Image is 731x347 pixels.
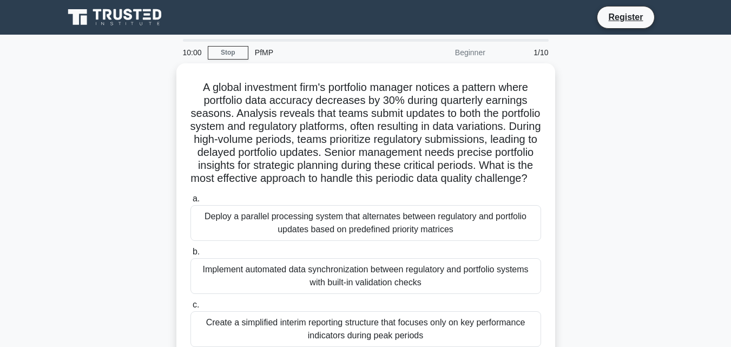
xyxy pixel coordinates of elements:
span: a. [193,194,200,203]
span: b. [193,247,200,256]
div: Beginner [397,42,492,63]
div: Implement automated data synchronization between regulatory and portfolio systems with built-in v... [190,258,541,294]
div: 1/10 [492,42,555,63]
div: Deploy a parallel processing system that alternates between regulatory and portfolio updates base... [190,205,541,241]
h5: A global investment firm's portfolio manager notices a pattern where portfolio data accuracy decr... [189,81,542,186]
a: Register [602,10,649,24]
span: c. [193,300,199,309]
div: 10:00 [176,42,208,63]
div: Create a simplified interim reporting structure that focuses only on key performance indicators d... [190,311,541,347]
a: Stop [208,46,248,60]
div: PfMP [248,42,397,63]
